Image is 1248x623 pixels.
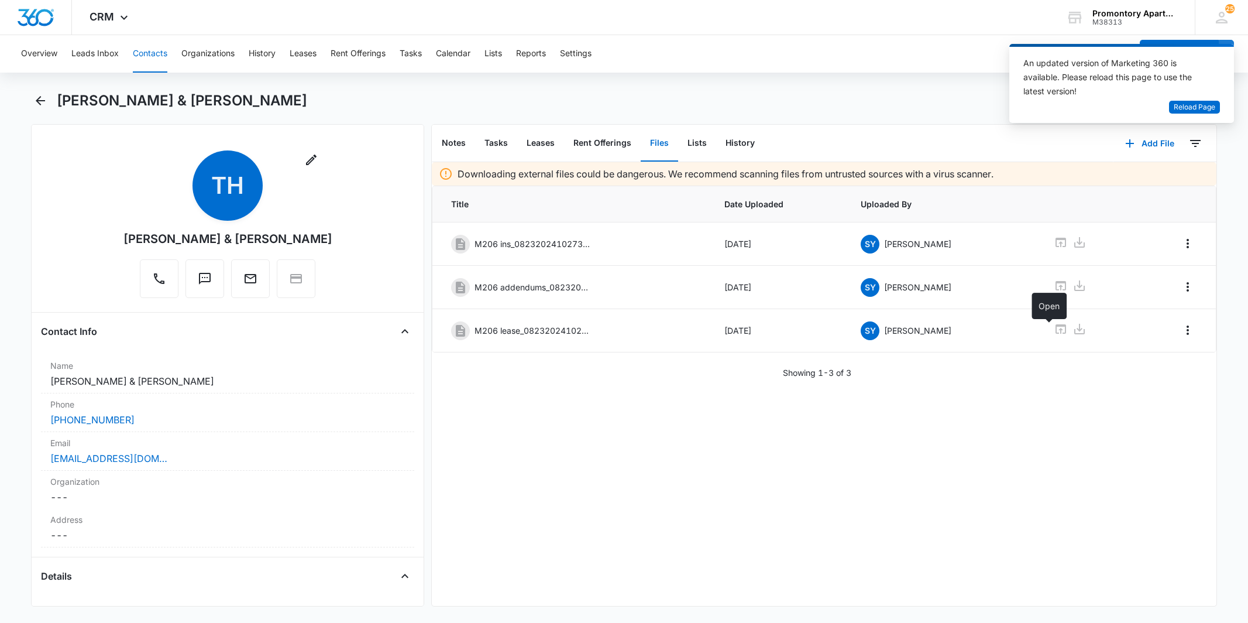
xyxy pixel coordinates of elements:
[564,125,641,162] button: Rent Offerings
[1174,102,1215,113] span: Reload Page
[884,281,951,293] p: [PERSON_NAME]
[140,259,178,298] button: Call
[560,35,592,73] button: Settings
[1032,293,1067,319] div: Open
[123,230,332,248] div: [PERSON_NAME] & [PERSON_NAME]
[1178,234,1197,253] button: Overflow Menu
[1092,9,1178,18] div: account name
[475,281,592,293] p: M206 addendums_08232024103128.pdf
[724,198,833,210] span: Date Uploaded
[1178,278,1197,296] button: Overflow Menu
[50,475,404,488] label: Organization
[231,278,270,287] a: Email
[181,35,235,73] button: Organizations
[884,238,951,250] p: [PERSON_NAME]
[396,322,414,341] button: Close
[783,367,851,379] p: Showing 1-3 of 3
[41,393,414,432] div: Phone[PHONE_NUMBER]
[1169,101,1220,114] button: Reload Page
[861,198,1026,210] span: Uploaded By
[41,432,414,471] div: Email[EMAIL_ADDRESS][DOMAIN_NAME]
[641,125,678,162] button: Files
[41,471,414,509] div: Organization---
[31,91,49,110] button: Back
[50,528,404,542] dd: ---
[475,238,592,250] p: M206 ins_08232024102730.pdf
[57,92,307,109] h1: [PERSON_NAME] & [PERSON_NAME]
[1140,40,1219,68] button: Add Contact
[517,125,564,162] button: Leases
[716,125,764,162] button: History
[1186,134,1205,153] button: Filters
[861,321,879,340] span: SY
[1178,321,1197,340] button: Overflow Menu
[432,125,475,162] button: Notes
[710,266,847,309] td: [DATE]
[71,35,119,73] button: Leads Inbox
[50,514,404,526] label: Address
[290,35,317,73] button: Leases
[1225,4,1235,13] span: 25
[1023,56,1206,98] div: An updated version of Marketing 360 is available. Please reload this page to use the latest version!
[436,35,470,73] button: Calendar
[516,35,546,73] button: Reports
[50,413,135,427] a: [PHONE_NUMBER]
[133,35,167,73] button: Contacts
[90,11,114,23] span: CRM
[396,567,414,586] button: Close
[475,324,592,337] p: M206 lease_08232024102804.pdf
[50,437,404,449] label: Email
[231,259,270,298] button: Email
[861,278,879,297] span: SY
[185,259,224,298] button: Text
[475,125,517,162] button: Tasks
[41,509,414,547] div: Address---
[678,125,716,162] button: Lists
[185,278,224,287] a: Text
[1092,18,1178,26] div: account id
[1225,4,1235,13] div: notifications count
[331,35,386,73] button: Rent Offerings
[884,324,951,337] p: [PERSON_NAME]
[21,35,57,73] button: Overview
[50,360,404,372] label: Name
[50,374,404,388] dd: [PERSON_NAME] & [PERSON_NAME]
[192,150,263,221] span: TH
[710,309,847,352] td: [DATE]
[50,451,167,465] a: [EMAIL_ADDRESS][DOMAIN_NAME]
[41,355,414,393] div: Name[PERSON_NAME] & [PERSON_NAME]
[710,222,847,266] td: [DATE]
[484,35,502,73] button: Lists
[861,235,879,254] span: SY
[451,198,696,210] span: Title
[41,324,97,338] h4: Contact Info
[1113,129,1186,158] button: Add File
[140,278,178,287] a: Call
[41,569,72,583] h4: Details
[50,490,404,504] dd: ---
[50,398,404,410] label: Phone
[249,35,276,73] button: History
[458,167,993,181] p: Downloading external files could be dangerous. We recommend scanning files from untrusted sources...
[400,35,422,73] button: Tasks
[50,604,404,617] label: Source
